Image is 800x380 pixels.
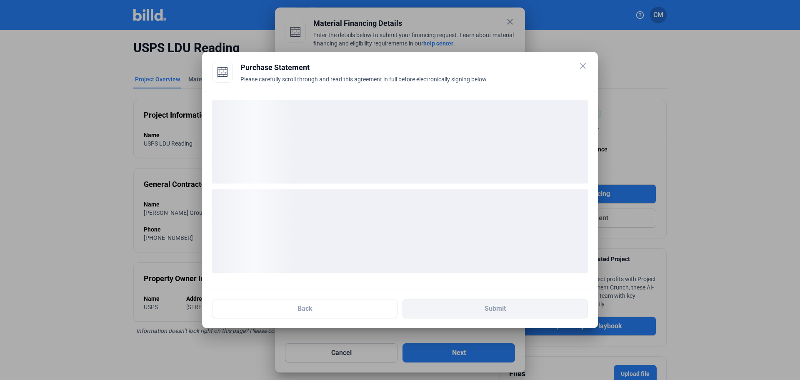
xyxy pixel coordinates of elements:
[212,100,588,184] div: loading
[578,61,588,71] mat-icon: close
[240,62,588,73] div: Purchase Statement
[212,189,588,273] div: loading
[212,299,397,318] button: Back
[240,75,588,93] div: Please carefully scroll through and read this agreement in full before electronically signing below.
[402,299,588,318] button: Submit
